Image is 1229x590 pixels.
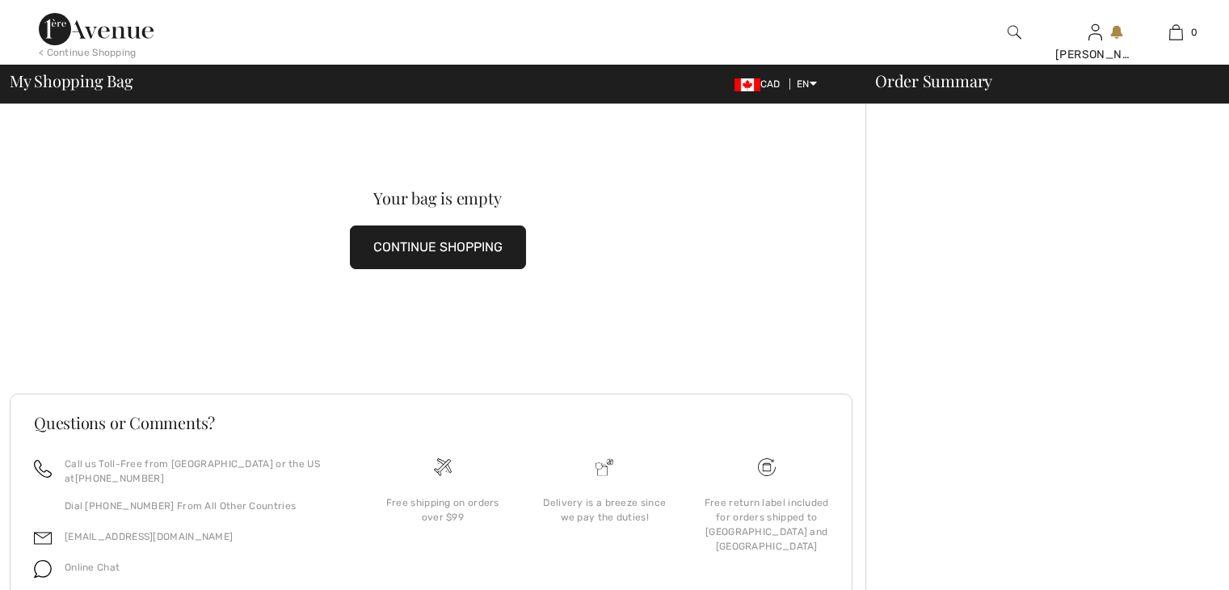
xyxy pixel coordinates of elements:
[734,78,760,91] img: Canadian Dollar
[797,78,817,90] span: EN
[350,225,526,269] button: CONTINUE SHOPPING
[1055,46,1134,63] div: [PERSON_NAME]
[596,458,613,476] img: Delivery is a breeze since we pay the duties!
[1088,23,1102,42] img: My Info
[699,495,835,554] div: Free return label included for orders shipped to [GEOGRAPHIC_DATA] and [GEOGRAPHIC_DATA]
[53,190,823,206] div: Your bag is empty
[34,529,52,547] img: email
[434,458,452,476] img: Free shipping on orders over $99
[856,73,1219,89] div: Order Summary
[65,457,343,486] p: Call us Toll-Free from [GEOGRAPHIC_DATA] or the US at
[65,562,120,573] span: Online Chat
[34,560,52,578] img: chat
[537,495,672,525] div: Delivery is a breeze since we pay the duties!
[39,13,154,45] img: 1ère Avenue
[1191,25,1197,40] span: 0
[1169,23,1183,42] img: My Bag
[1136,23,1215,42] a: 0
[34,415,828,431] h3: Questions or Comments?
[1088,24,1102,40] a: Sign In
[65,499,343,513] p: Dial [PHONE_NUMBER] From All Other Countries
[758,458,776,476] img: Free shipping on orders over $99
[34,460,52,478] img: call
[65,531,233,542] a: [EMAIL_ADDRESS][DOMAIN_NAME]
[39,45,137,60] div: < Continue Shopping
[1008,23,1021,42] img: search the website
[734,78,787,90] span: CAD
[10,73,133,89] span: My Shopping Bag
[75,473,164,484] a: [PHONE_NUMBER]
[375,495,511,525] div: Free shipping on orders over $99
